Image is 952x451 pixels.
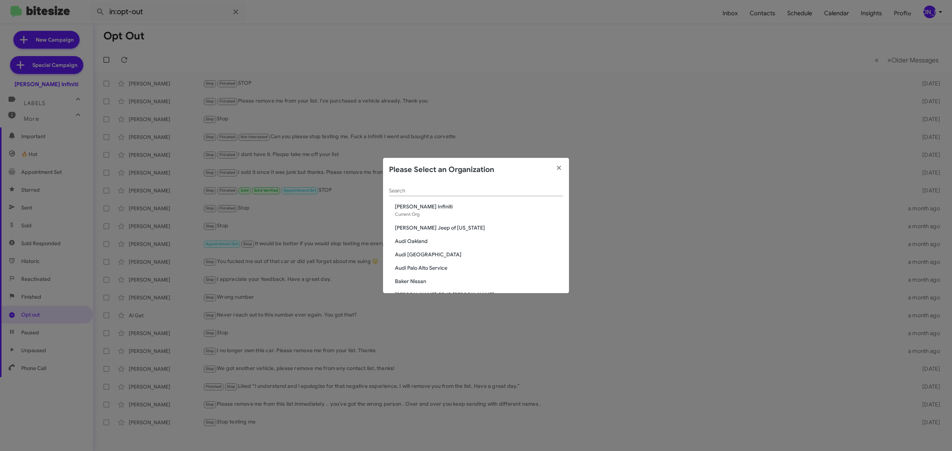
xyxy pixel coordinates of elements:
span: [PERSON_NAME] Infiniti [395,203,563,210]
span: Current Org [395,211,419,217]
span: Audi Oakland [395,237,563,245]
span: [PERSON_NAME] Jeep of [US_STATE] [395,224,563,231]
span: Baker Nissan [395,278,563,285]
h2: Please Select an Organization [389,164,494,176]
span: [PERSON_NAME] CDJR [PERSON_NAME] [395,291,563,298]
span: Audi Palo Alto Service [395,264,563,272]
span: Audi [GEOGRAPHIC_DATA] [395,251,563,258]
